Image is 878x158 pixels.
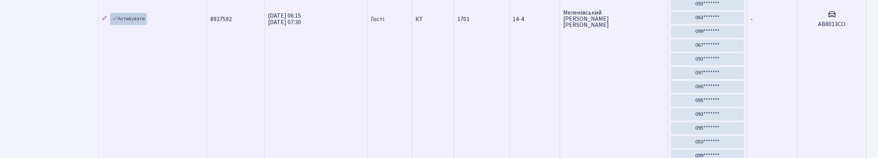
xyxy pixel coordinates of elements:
[751,15,753,23] span: -
[457,15,470,23] span: 1701
[110,13,147,25] a: Активувати
[513,16,557,22] span: 14-4
[563,10,665,28] span: Меленівський [PERSON_NAME] [PERSON_NAME]
[415,16,451,22] span: КТ
[268,12,301,26] span: [DATE] 06:15 [DATE] 07:30
[801,21,863,28] h5: АВ8013СО
[371,16,384,22] span: Гості
[210,15,232,23] span: 8927592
